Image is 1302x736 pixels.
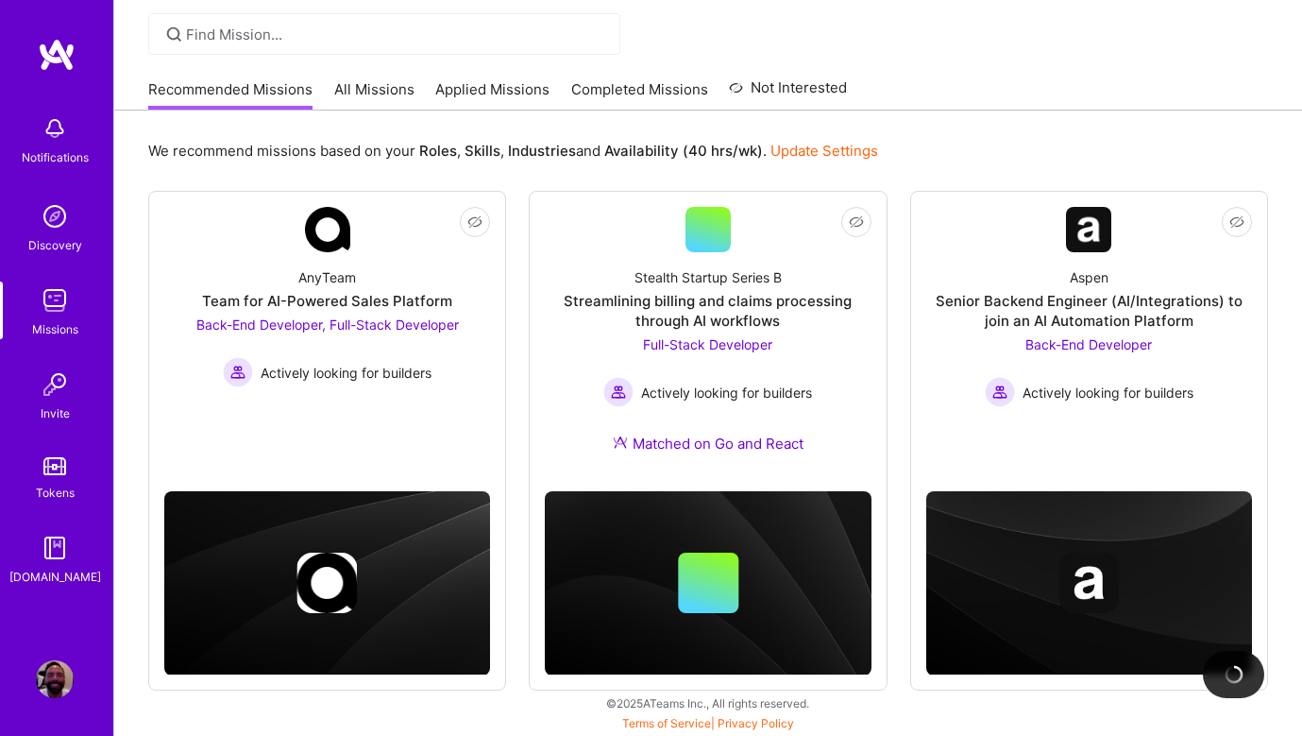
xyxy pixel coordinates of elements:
[926,491,1252,676] img: cover
[1066,207,1111,252] img: Company Logo
[643,336,772,352] span: Full-Stack Developer
[163,24,185,45] i: icon SearchGrey
[985,377,1015,407] img: Actively looking for builders
[435,79,550,111] a: Applied Missions
[467,214,482,230] i: icon EyeClosed
[36,660,74,698] img: User Avatar
[1025,336,1152,352] span: Back-End Developer
[36,282,74,319] img: teamwork
[36,197,74,235] img: discovery
[545,291,871,331] div: Streamlining billing and claims processing through AI workflows
[622,716,794,730] span: |
[202,291,452,311] div: Team for AI-Powered Sales Platform
[297,553,358,613] img: Company logo
[508,142,576,160] b: Industries
[148,79,313,111] a: Recommended Missions
[196,317,459,333] span: Back-End Developer, Full-Stack Developer
[305,207,350,252] img: Company Logo
[729,77,847,111] a: Not Interested
[603,377,634,407] img: Actively looking for builders
[36,366,74,403] img: Invite
[261,363,431,383] span: Actively looking for builders
[38,38,76,72] img: logo
[22,147,89,167] div: Notifications
[926,291,1252,331] div: Senior Backend Engineer (AI/Integrations) to join an AI Automation Platform
[613,434,803,454] div: Matched on Go and React
[113,679,1302,727] div: © 2025 ATeams Inc., All rights reserved.
[164,491,490,676] img: cover
[571,79,708,111] a: Completed Missions
[613,435,628,450] img: Ateam Purple Icon
[36,529,74,567] img: guide book
[223,357,253,387] img: Actively looking for builders
[1023,383,1193,402] span: Actively looking for builders
[545,491,871,676] img: cover
[31,660,78,698] a: User Avatar
[298,267,356,287] div: AnyTeam
[770,142,878,160] a: Update Settings
[926,207,1252,434] a: Company LogoAspenSenior Backend Engineer (AI/Integrations) to join an AI Automation PlatformBack-...
[28,235,82,255] div: Discovery
[148,141,878,161] p: We recommend missions based on your , , and .
[43,457,66,475] img: tokens
[634,267,782,287] div: Stealth Startup Series B
[186,25,606,44] input: Find Mission...
[164,207,490,434] a: Company LogoAnyTeamTeam for AI-Powered Sales PlatformBack-End Developer, Full-Stack Developer Act...
[1229,214,1244,230] i: icon EyeClosed
[36,483,75,503] div: Tokens
[465,142,500,160] b: Skills
[545,207,871,476] a: Stealth Startup Series BStreamlining billing and claims processing through AI workflowsFull-Stack...
[36,110,74,147] img: bell
[718,716,794,730] a: Privacy Policy
[32,319,78,339] div: Missions
[641,383,812,402] span: Actively looking for builders
[1220,661,1246,688] img: loading
[334,79,414,111] a: All Missions
[849,214,864,230] i: icon EyeClosed
[1058,553,1119,613] img: Company logo
[419,142,457,160] b: Roles
[1070,267,1108,287] div: Aspen
[622,716,711,730] a: Terms of Service
[9,567,101,587] div: [DOMAIN_NAME]
[604,142,763,160] b: Availability (40 hrs/wk)
[41,403,70,423] div: Invite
